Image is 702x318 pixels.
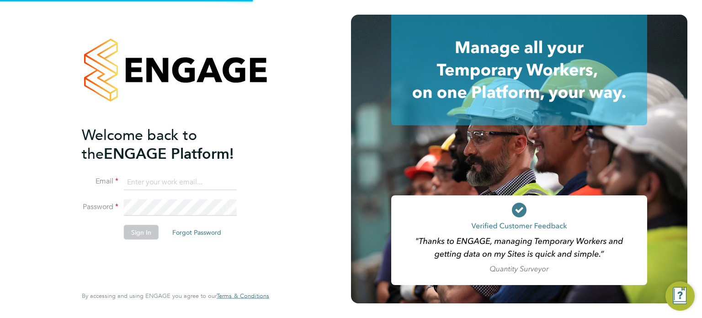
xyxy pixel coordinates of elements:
[165,225,229,239] button: Forgot Password
[124,174,237,190] input: Enter your work email...
[82,177,118,186] label: Email
[82,126,197,162] span: Welcome back to the
[665,281,695,311] button: Engage Resource Center
[82,292,269,300] span: By accessing and using ENGAGE you agree to our
[82,125,260,163] h2: ENGAGE Platform!
[82,202,118,212] label: Password
[124,225,159,239] button: Sign In
[217,292,269,300] a: Terms & Conditions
